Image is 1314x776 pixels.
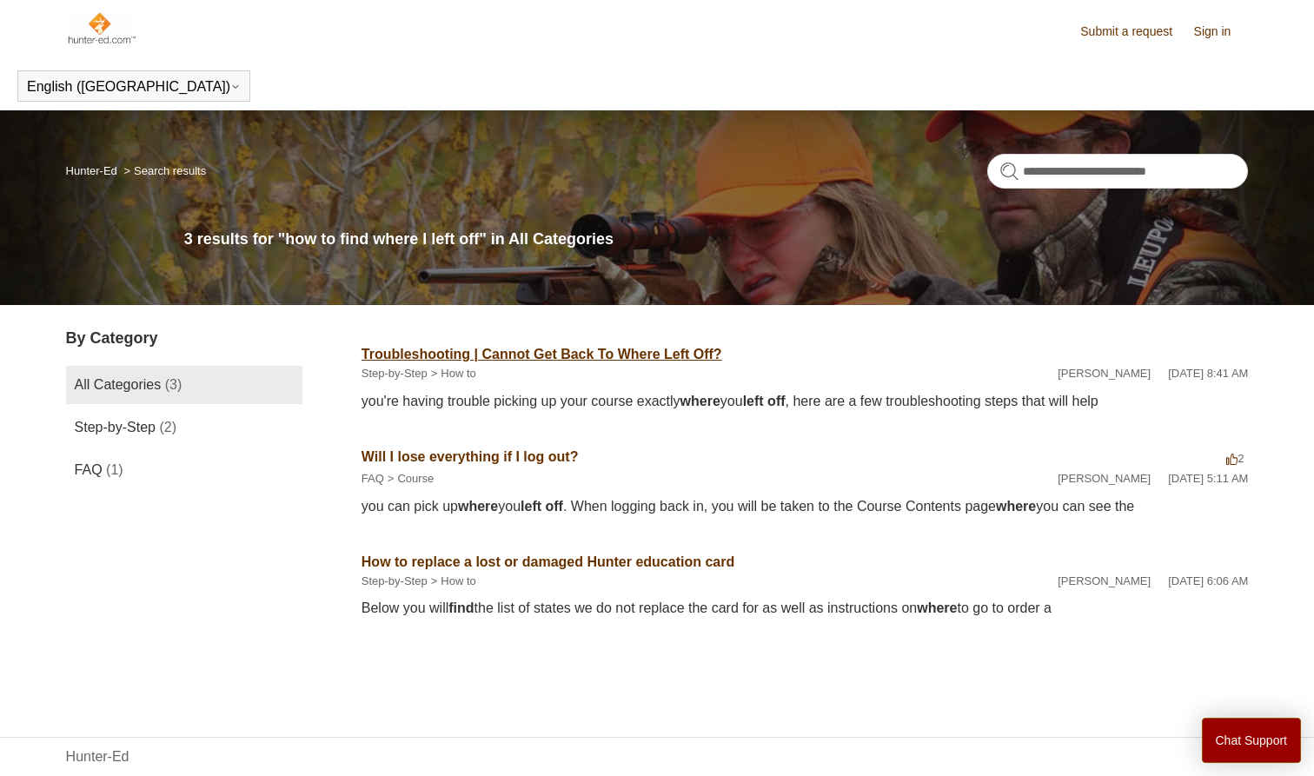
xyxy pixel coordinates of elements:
em: off [767,394,785,408]
em: where [680,394,720,408]
em: where [996,499,1036,514]
div: you're having trouble picking up your course exactly you , here are a few troubleshooting steps t... [362,391,1249,412]
li: How to [428,365,476,382]
li: [PERSON_NAME] [1058,573,1151,590]
h3: By Category [66,327,302,350]
span: Step-by-Step [75,420,156,434]
em: off [545,499,562,514]
time: 05/15/2024, 08:41 [1168,367,1248,380]
a: FAQ (1) [66,451,302,489]
a: Hunter-Ed [66,746,129,767]
a: How to [441,367,475,380]
h1: 3 results for "how to find where I left off" in All Categories [184,228,1249,251]
input: Search [987,154,1248,189]
a: Hunter-Ed [66,164,117,177]
a: Step-by-Step [362,574,428,587]
span: FAQ [75,462,103,477]
li: Search results [120,164,206,177]
li: [PERSON_NAME] [1058,365,1151,382]
em: find [448,600,474,615]
img: Hunter-Ed Help Center home page [66,10,136,45]
em: left [521,499,541,514]
button: English ([GEOGRAPHIC_DATA]) [27,79,241,95]
span: (2) [159,420,176,434]
a: Sign in [1194,23,1249,41]
a: Step-by-Step (2) [66,408,302,447]
a: Will I lose everything if I log out? [362,449,579,464]
span: (3) [165,377,182,392]
li: Step-by-Step [362,573,428,590]
em: left [743,394,764,408]
span: 2 [1226,452,1244,465]
em: where [917,600,957,615]
span: All Categories [75,377,162,392]
a: How to replace a lost or damaged Hunter education card [362,554,734,569]
li: Step-by-Step [362,365,428,382]
a: Submit a request [1080,23,1190,41]
div: you can pick up you . When logging back in, you will be taken to the Course Contents page you can... [362,496,1249,517]
a: All Categories (3) [66,366,302,404]
a: Course [397,472,434,485]
a: How to [441,574,475,587]
time: 08/08/2022, 05:11 [1168,472,1248,485]
a: Troubleshooting | Cannot Get Back To Where Left Off? [362,347,722,361]
li: Course [384,470,435,487]
li: How to [428,573,476,590]
li: [PERSON_NAME] [1058,470,1151,487]
em: where [458,499,498,514]
a: Step-by-Step [362,367,428,380]
a: FAQ [362,472,384,485]
span: (1) [106,462,123,477]
div: Below you will the list of states we do not replace the card for as well as instructions on to go... [362,598,1249,619]
time: 07/28/2022, 06:06 [1168,574,1248,587]
li: FAQ [362,470,384,487]
li: Hunter-Ed [66,164,121,177]
button: Chat Support [1202,718,1302,763]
